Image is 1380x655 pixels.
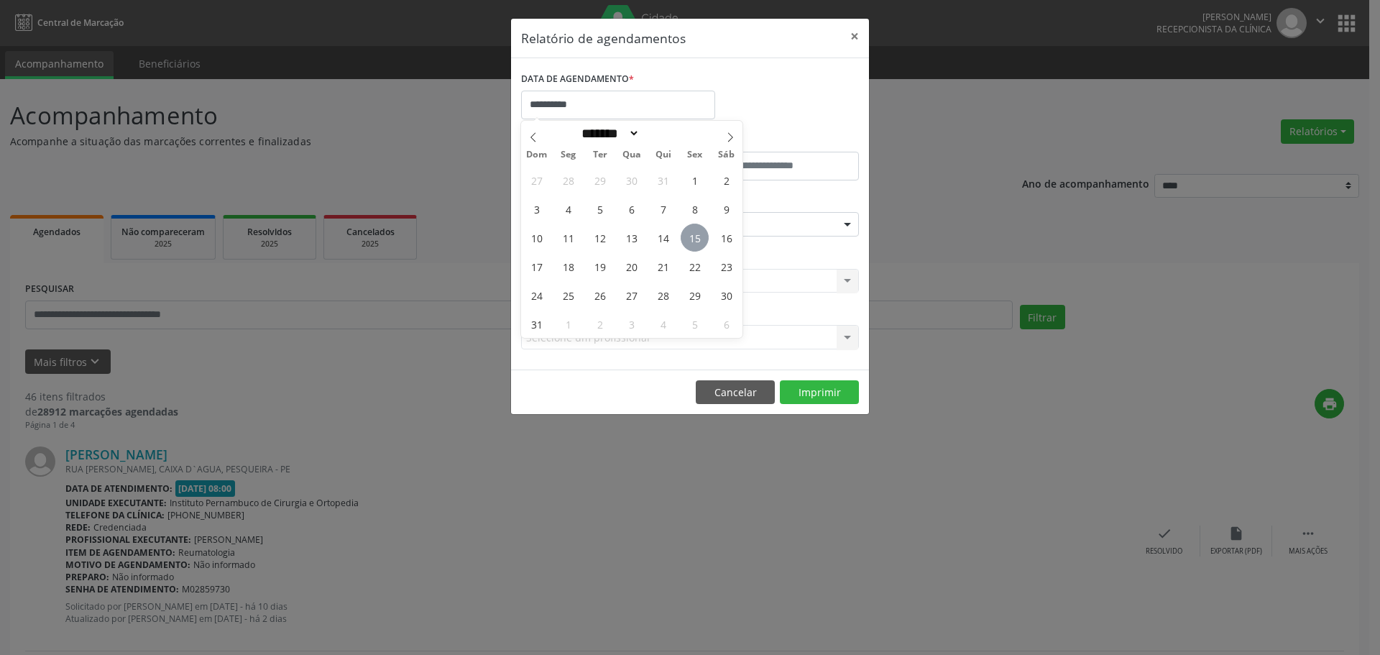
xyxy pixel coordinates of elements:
[617,166,645,194] span: Julho 30, 2025
[712,281,740,309] span: Agosto 30, 2025
[649,252,677,280] span: Agosto 21, 2025
[679,150,711,160] span: Sex
[712,166,740,194] span: Agosto 2, 2025
[521,68,634,91] label: DATA DE AGENDAMENTO
[617,224,645,252] span: Agosto 13, 2025
[586,252,614,280] span: Agosto 19, 2025
[681,252,709,280] span: Agosto 22, 2025
[712,224,740,252] span: Agosto 16, 2025
[523,166,551,194] span: Julho 27, 2025
[681,224,709,252] span: Agosto 15, 2025
[554,310,582,338] span: Setembro 1, 2025
[521,29,686,47] h5: Relatório de agendamentos
[649,310,677,338] span: Setembro 4, 2025
[616,150,648,160] span: Qua
[712,252,740,280] span: Agosto 23, 2025
[649,281,677,309] span: Agosto 28, 2025
[649,195,677,223] span: Agosto 7, 2025
[584,150,616,160] span: Ter
[586,281,614,309] span: Agosto 26, 2025
[554,252,582,280] span: Agosto 18, 2025
[554,195,582,223] span: Agosto 4, 2025
[523,252,551,280] span: Agosto 17, 2025
[681,281,709,309] span: Agosto 29, 2025
[554,224,582,252] span: Agosto 11, 2025
[553,150,584,160] span: Seg
[696,380,775,405] button: Cancelar
[523,310,551,338] span: Agosto 31, 2025
[780,380,859,405] button: Imprimir
[617,252,645,280] span: Agosto 20, 2025
[649,224,677,252] span: Agosto 14, 2025
[648,150,679,160] span: Qui
[523,195,551,223] span: Agosto 3, 2025
[576,126,640,141] select: Month
[521,150,553,160] span: Dom
[681,195,709,223] span: Agosto 8, 2025
[617,281,645,309] span: Agosto 27, 2025
[649,166,677,194] span: Julho 31, 2025
[681,310,709,338] span: Setembro 5, 2025
[712,195,740,223] span: Agosto 9, 2025
[586,195,614,223] span: Agosto 5, 2025
[586,166,614,194] span: Julho 29, 2025
[523,281,551,309] span: Agosto 24, 2025
[523,224,551,252] span: Agosto 10, 2025
[712,310,740,338] span: Setembro 6, 2025
[711,150,742,160] span: Sáb
[694,129,859,152] label: ATÉ
[681,166,709,194] span: Agosto 1, 2025
[586,310,614,338] span: Setembro 2, 2025
[554,166,582,194] span: Julho 28, 2025
[586,224,614,252] span: Agosto 12, 2025
[617,310,645,338] span: Setembro 3, 2025
[617,195,645,223] span: Agosto 6, 2025
[840,19,869,54] button: Close
[554,281,582,309] span: Agosto 25, 2025
[640,126,687,141] input: Year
